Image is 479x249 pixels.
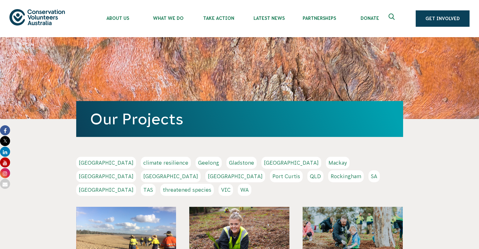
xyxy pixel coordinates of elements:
a: threatened species [160,184,214,196]
a: Gladstone [226,157,257,169]
a: QLD [307,170,323,182]
a: Get Involved [416,10,470,27]
button: Expand search box Close search box [385,11,400,26]
a: [GEOGRAPHIC_DATA] [76,157,136,169]
a: [GEOGRAPHIC_DATA] [141,170,201,182]
a: climate resilience [141,157,191,169]
span: What We Do [143,16,193,21]
a: Geelong [196,157,222,169]
a: [GEOGRAPHIC_DATA] [76,170,136,182]
a: WA [238,184,251,196]
a: SA [368,170,380,182]
a: TAS [141,184,156,196]
span: Donate [345,16,395,21]
img: logo.svg [9,9,65,25]
span: Expand search box [389,14,396,24]
a: Rockingham [328,170,364,182]
a: [GEOGRAPHIC_DATA] [205,170,265,182]
a: [GEOGRAPHIC_DATA] [76,184,136,196]
a: VIC [219,184,233,196]
a: Our Projects [90,110,183,127]
span: Take Action [193,16,244,21]
span: Latest News [244,16,294,21]
a: [GEOGRAPHIC_DATA] [261,157,321,169]
a: Port Curtis [270,170,303,182]
span: Partnerships [294,16,345,21]
span: About Us [93,16,143,21]
a: Mackay [326,157,350,169]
